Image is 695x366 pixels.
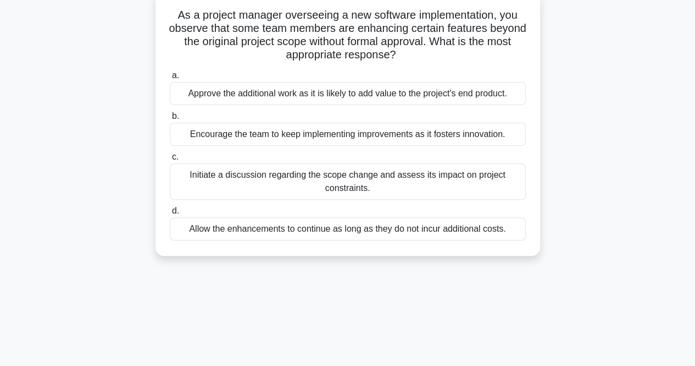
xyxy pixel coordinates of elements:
span: a. [172,70,179,80]
div: Approve the additional work as it is likely to add value to the project's end product. [170,82,526,105]
h5: As a project manager overseeing a new software implementation, you observe that some team members... [169,8,527,62]
span: b. [172,111,179,121]
span: d. [172,206,179,215]
span: c. [172,152,179,161]
div: Allow the enhancements to continue as long as they do not incur additional costs. [170,217,526,241]
div: Encourage the team to keep implementing improvements as it fosters innovation. [170,123,526,146]
div: Initiate a discussion regarding the scope change and assess its impact on project constraints. [170,163,526,200]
